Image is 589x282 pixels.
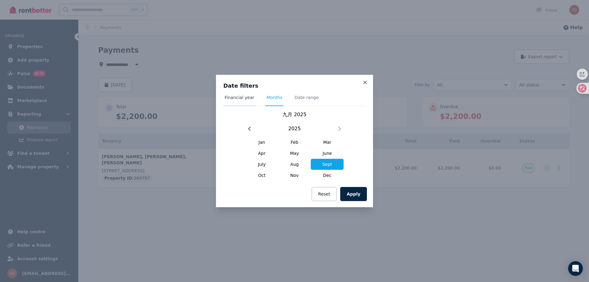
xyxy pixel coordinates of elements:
[311,159,344,170] span: Sept
[312,187,337,201] button: Reset
[294,94,319,101] span: Date range
[267,94,282,101] span: Months
[568,261,583,276] div: Open Intercom Messenger
[225,94,254,101] span: Financial year
[245,137,278,148] span: Jan
[311,170,344,181] span: Dec
[311,148,344,159] span: June
[278,159,311,170] span: Aug
[288,125,301,132] span: 2025
[223,94,366,106] nav: Tabs
[278,137,311,148] span: Feb
[245,170,278,181] span: Oct
[245,159,278,170] span: July
[278,148,311,159] span: May
[283,112,306,117] span: 九月 2025
[340,187,367,201] button: Apply
[311,137,344,148] span: Mar
[223,82,366,90] h3: Date filters
[278,170,311,181] span: Nov
[245,148,278,159] span: Apr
